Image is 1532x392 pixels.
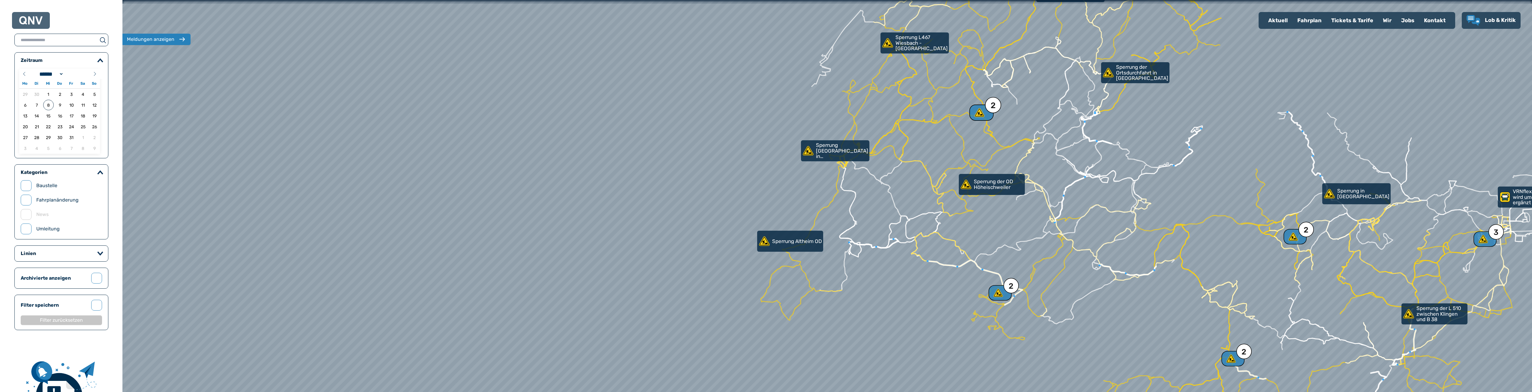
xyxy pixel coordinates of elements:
span: 29.10.2025 [43,132,54,143]
div: 3 [1478,234,1491,244]
div: 2 [1288,232,1302,242]
span: 04.11.2025 [32,143,42,153]
span: 28.10.2025 [32,132,42,143]
a: Sperrung der Ortsdurchfahrt in [GEOGRAPHIC_DATA] [1101,62,1169,83]
span: 16.10.2025 [55,111,65,121]
label: Fahrplanänderung [36,196,79,204]
div: 2 [993,288,1007,298]
span: So [89,82,100,86]
input: Year [64,71,85,77]
span: 01.10.2025 [43,89,54,99]
span: 29.09.2025 [20,89,31,99]
a: Sperrung Altheim OD [757,231,823,252]
span: 02.10.2025 [55,89,65,99]
span: 24.10.2025 [66,121,77,132]
a: Sperrung in [GEOGRAPHIC_DATA] [1322,183,1391,204]
select: Month [38,71,64,77]
span: 30.10.2025 [55,132,65,143]
img: QNV Logo [19,16,43,25]
a: Lob & Kritik [1467,15,1516,26]
span: 23.10.2025 [55,121,65,132]
span: 20.10.2025 [20,121,31,132]
span: 15.10.2025 [43,111,54,121]
div: Sperrung [GEOGRAPHIC_DATA] in [GEOGRAPHIC_DATA] [801,140,867,161]
span: 02.11.2025 [89,132,100,143]
a: Kontakt [1419,13,1450,28]
label: News [36,211,49,218]
span: Do [54,82,65,86]
a: Aktuell [1263,13,1293,28]
div: Sperrung in [GEOGRAPHIC_DATA] [1322,183,1388,204]
div: 3 [1494,229,1498,236]
div: Sperrung L467 Wiesbach - [GEOGRAPHIC_DATA] [880,32,947,53]
span: 30.09.2025 [32,89,42,99]
span: 05.10.2025 [89,89,100,99]
span: Mo [19,82,31,86]
span: 08.11.2025 [78,143,88,153]
label: Filter speichern [21,302,86,309]
span: 26.10.2025 [89,121,100,132]
span: 03.11.2025 [20,143,31,153]
a: Sperrung der L 510 zwischen Klingen und B 38 [1401,303,1467,324]
p: Sperrung der Ortsdurchfahrt in [GEOGRAPHIC_DATA] [1116,64,1168,81]
a: Sperrung [GEOGRAPHIC_DATA] in [GEOGRAPHIC_DATA] [801,140,869,161]
a: QNV Logo [19,14,43,26]
div: 2 [991,102,996,110]
span: 22.10.2025 [43,121,54,132]
label: Umleitung [36,225,60,232]
span: 10.10.2025 [66,100,77,110]
span: 08.10.2025 [43,100,54,110]
label: Archivierte anzeigen [21,275,86,282]
p: Sperrung in [GEOGRAPHIC_DATA] [1337,188,1389,199]
span: 17.10.2025 [66,111,77,121]
label: Baustelle [36,182,57,189]
span: 09.11.2025 [89,143,100,153]
p: Sperrung L467 Wiesbach - [GEOGRAPHIC_DATA] [895,35,948,51]
div: 2 [1009,282,1013,290]
div: 2 [1226,354,1239,363]
legend: Kategorien [21,169,47,175]
div: 2 [974,108,988,117]
a: Sperrung der OD Höheischweiler [959,174,1025,195]
span: Di [31,82,42,86]
span: 07.10.2025 [32,100,42,110]
span: 11.10.2025 [78,100,88,110]
legend: Linien [21,251,36,257]
div: 2 [1242,348,1246,356]
div: 2 [1304,226,1308,234]
p: Sperrung der L 510 zwischen Klingen und B 38 [1416,305,1466,322]
span: 13.10.2025 [20,111,31,121]
span: 14.10.2025 [32,111,42,121]
span: 03.10.2025 [66,89,77,99]
span: Lob & Kritik [1485,17,1516,23]
span: 06.10.2025 [20,100,31,110]
span: Mi [42,82,54,86]
p: Sperrung der OD Höheischweiler [974,179,1024,190]
p: Sperrung [GEOGRAPHIC_DATA] in [GEOGRAPHIC_DATA] [816,142,868,159]
span: 09.10.2025 [55,100,65,110]
a: Wir [1378,13,1396,28]
span: 05.11.2025 [43,143,54,153]
span: 31.10.2025 [66,132,77,143]
legend: Zeitraum [21,57,43,63]
span: 27.10.2025 [20,132,31,143]
span: 06.11.2025 [55,143,65,153]
span: 04.10.2025 [78,89,88,99]
button: suchen [98,36,108,44]
a: Sperrung L467 Wiesbach - [GEOGRAPHIC_DATA] [880,32,949,53]
a: Fahrplan [1293,13,1326,28]
span: 18.10.2025 [78,111,88,121]
div: Jobs [1396,13,1419,28]
span: 07.11.2025 [66,143,77,153]
span: 12.10.2025 [89,100,100,110]
span: 25.10.2025 [78,121,88,132]
span: 01.11.2025 [78,132,88,143]
div: Meldungen anzeigen [127,36,174,43]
